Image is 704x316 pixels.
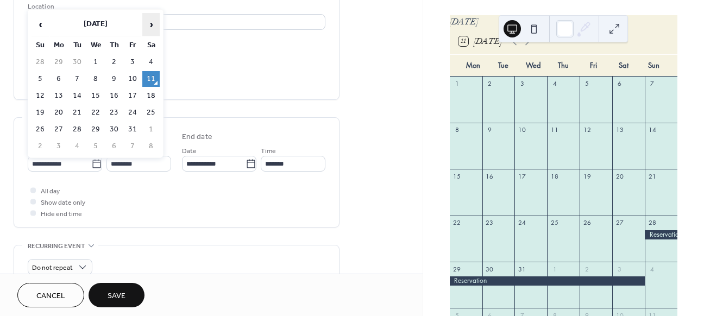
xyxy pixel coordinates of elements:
[579,55,608,77] div: Fri
[648,126,656,134] div: 14
[32,37,49,53] th: Su
[648,172,656,180] div: 21
[105,88,123,104] td: 16
[105,54,123,70] td: 2
[32,138,49,154] td: 2
[455,34,506,49] button: 11[DATE]
[87,138,104,154] td: 5
[68,37,86,53] th: Tu
[549,55,579,77] div: Thu
[87,88,104,104] td: 15
[124,71,141,87] td: 10
[550,126,558,134] div: 11
[68,88,86,104] td: 14
[142,88,160,104] td: 18
[105,122,123,137] td: 30
[486,80,494,88] div: 2
[518,172,526,180] div: 17
[615,80,624,88] div: 6
[261,146,276,157] span: Time
[105,37,123,53] th: Th
[50,37,67,53] th: Mo
[648,265,656,273] div: 4
[68,54,86,70] td: 30
[89,283,144,307] button: Save
[615,265,624,273] div: 3
[108,290,125,302] span: Save
[105,71,123,87] td: 9
[648,80,656,88] div: 7
[41,208,82,220] span: Hide end time
[453,219,461,227] div: 22
[518,265,526,273] div: 31
[68,138,86,154] td: 4
[50,13,141,36] th: [DATE]
[142,105,160,121] td: 25
[50,138,67,154] td: 3
[453,80,461,88] div: 1
[124,105,141,121] td: 24
[87,54,104,70] td: 1
[550,265,558,273] div: 1
[518,55,548,77] div: Wed
[87,37,104,53] th: We
[28,1,323,12] div: Location
[68,105,86,121] td: 21
[32,105,49,121] td: 19
[615,219,624,227] div: 27
[32,54,49,70] td: 28
[142,54,160,70] td: 4
[32,14,48,35] span: ‹
[41,186,60,197] span: All day
[68,71,86,87] td: 7
[458,55,488,77] div: Mon
[124,37,141,53] th: Fr
[486,172,494,180] div: 16
[639,55,669,77] div: Sun
[41,197,85,208] span: Show date only
[550,80,558,88] div: 4
[142,71,160,87] td: 11
[453,172,461,180] div: 15
[32,122,49,137] td: 26
[32,88,49,104] td: 12
[50,122,67,137] td: 27
[550,172,558,180] div: 18
[32,71,49,87] td: 5
[486,126,494,134] div: 9
[550,219,558,227] div: 25
[28,241,85,252] span: Recurring event
[486,265,494,273] div: 30
[124,88,141,104] td: 17
[615,172,624,180] div: 20
[518,126,526,134] div: 10
[68,122,86,137] td: 28
[105,138,123,154] td: 6
[518,80,526,88] div: 3
[50,54,67,70] td: 29
[182,146,197,157] span: Date
[87,71,104,87] td: 8
[17,283,84,307] button: Cancel
[142,138,160,154] td: 8
[50,71,67,87] td: 6
[615,126,624,134] div: 13
[87,105,104,121] td: 22
[486,219,494,227] div: 23
[182,131,212,143] div: End date
[453,126,461,134] div: 8
[50,88,67,104] td: 13
[142,122,160,137] td: 1
[36,290,65,302] span: Cancel
[583,172,591,180] div: 19
[583,219,591,227] div: 26
[583,80,591,88] div: 5
[518,219,526,227] div: 24
[450,276,645,286] div: Reservation
[648,219,656,227] div: 28
[488,55,518,77] div: Tue
[124,54,141,70] td: 3
[32,262,73,274] span: Do not repeat
[453,265,461,273] div: 29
